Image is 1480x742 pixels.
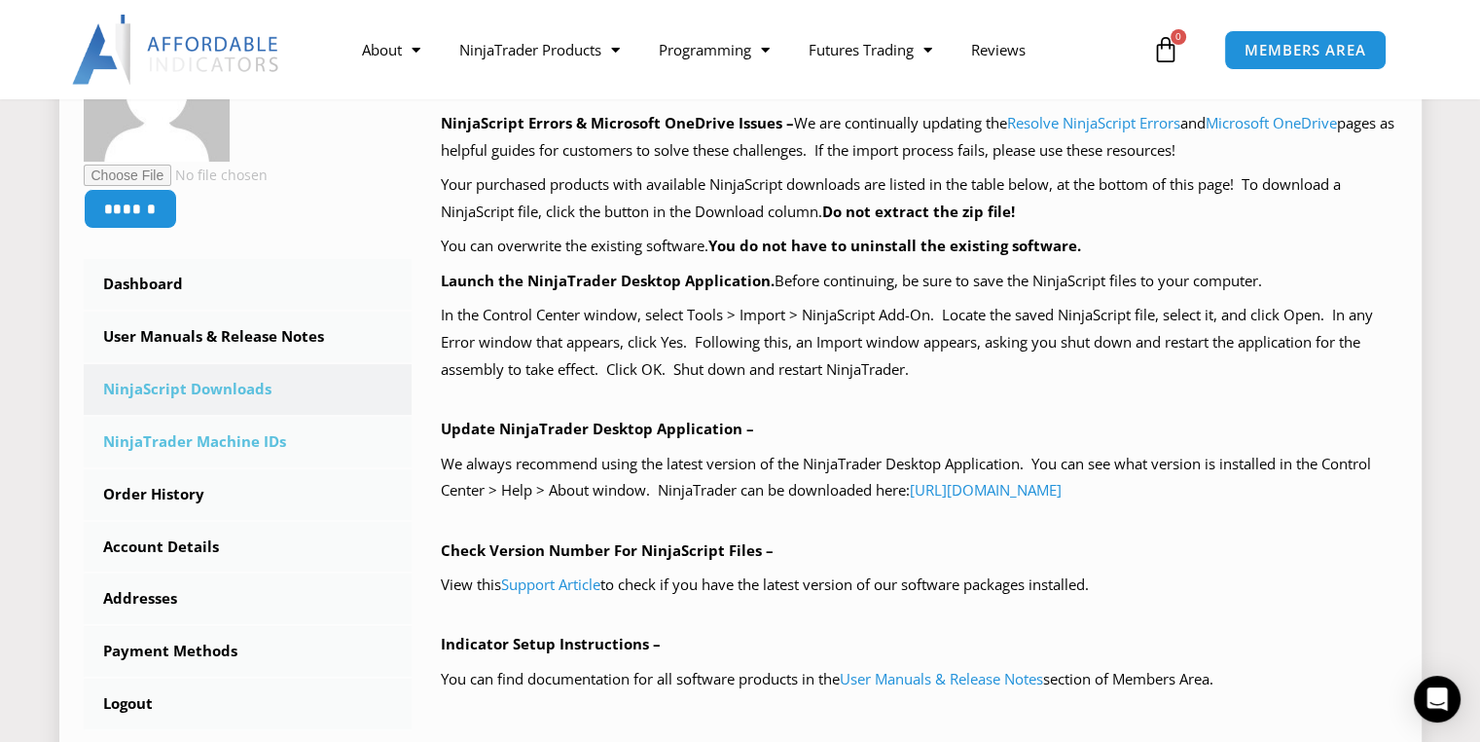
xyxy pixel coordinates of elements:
b: Update NinjaTrader Desktop Application – [441,419,754,438]
p: In the Control Center window, select Tools > Import > NinjaScript Add-On. Locate the saved NinjaS... [441,302,1397,384]
p: You can find documentation for all software products in the section of Members Area. [441,666,1397,693]
a: MEMBERS AREA [1224,30,1387,70]
a: Reviews [952,27,1045,72]
a: Programming [639,27,789,72]
div: Open Intercom Messenger [1414,676,1461,723]
a: NinjaTrader Products [440,27,639,72]
a: [URL][DOMAIN_NAME] [910,480,1062,500]
nav: Account pages [84,259,413,729]
a: Dashboard [84,259,413,310]
p: Before continuing, be sure to save the NinjaScript files to your computer. [441,268,1397,295]
a: Order History [84,469,413,520]
a: Resolve NinjaScript Errors [1007,113,1180,132]
b: NinjaScript Errors & Microsoft OneDrive Issues – [441,113,794,132]
a: NinjaScript Downloads [84,364,413,415]
p: View this to check if you have the latest version of our software packages installed. [441,572,1397,599]
b: Do not extract the zip file! [822,202,1015,221]
p: You can overwrite the existing software. [441,233,1397,260]
p: Your purchased products with available NinjaScript downloads are listed in the table below, at th... [441,171,1397,226]
a: Futures Trading [789,27,952,72]
b: You do not have to uninstall the existing software. [708,236,1081,255]
a: Payment Methods [84,626,413,677]
img: LogoAI | Affordable Indicators – NinjaTrader [72,15,281,85]
a: Addresses [84,574,413,624]
a: Microsoft OneDrive [1206,113,1337,132]
span: 0 [1171,29,1186,45]
a: Logout [84,679,413,729]
b: Launch the NinjaTrader Desktop Application. [441,271,775,290]
p: We always recommend using the latest version of the NinjaTrader Desktop Application. You can see ... [441,451,1397,505]
a: Account Details [84,522,413,573]
a: User Manuals & Release Notes [84,312,413,362]
a: Support Article [501,575,600,594]
b: Indicator Setup Instructions – [441,634,661,653]
a: 0 [1123,21,1209,78]
b: Check Version Number For NinjaScript Files – [441,540,774,560]
a: About [343,27,440,72]
p: We are continually updating the and pages as helpful guides for customers to solve these challeng... [441,110,1397,165]
span: MEMBERS AREA [1245,43,1366,57]
a: User Manuals & Release Notes [840,669,1043,688]
a: NinjaTrader Machine IDs [84,417,413,467]
nav: Menu [343,27,1147,72]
